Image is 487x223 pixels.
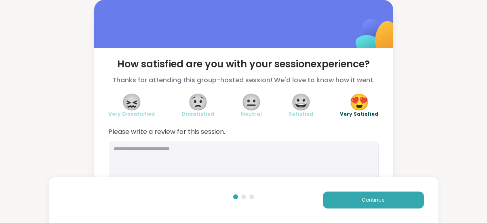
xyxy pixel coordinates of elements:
[242,95,262,109] span: 😐
[188,95,208,109] span: 😟
[109,111,155,117] span: Very Dissatisfied
[241,111,262,117] span: Neutral
[323,192,424,208] button: Continue
[182,111,215,117] span: Dissatisfied
[349,95,369,109] span: 😍
[109,75,379,85] span: Thanks for attending this group-hosted session! We'd love to know how it went.
[109,58,379,71] span: How satisfied are you with your session experience?
[340,111,379,117] span: Very Satisfied
[362,196,385,204] span: Continue
[122,95,142,109] span: 😖
[109,127,379,137] span: Please write a review for this session.
[291,95,311,109] span: 😀
[289,111,314,117] span: Satisfied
